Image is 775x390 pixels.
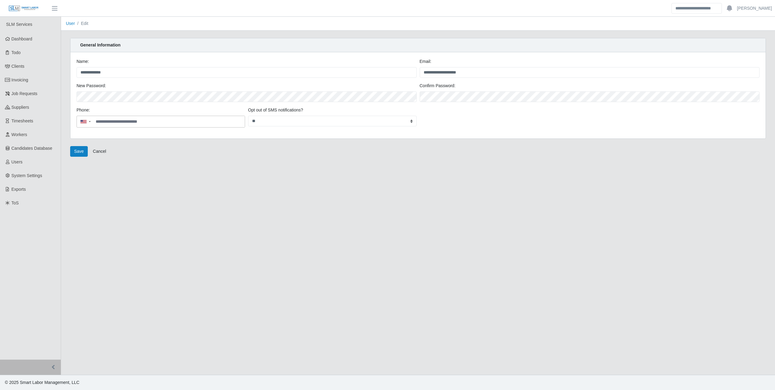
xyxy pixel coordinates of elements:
[671,3,722,14] input: Search
[77,83,106,89] label: New Password:
[12,64,25,69] span: Clients
[12,118,33,123] span: Timesheets
[12,173,42,178] span: System Settings
[6,22,32,27] span: SLM Services
[12,159,23,164] span: Users
[77,107,90,113] label: Phone:
[12,132,27,137] span: Workers
[12,91,38,96] span: Job Requests
[12,50,21,55] span: Todo
[77,58,89,65] label: Name:
[12,36,32,41] span: Dashboard
[66,21,75,26] a: User
[248,107,303,113] label: Opt out of SMS notifications?
[77,116,94,127] div: Country Code Selector
[70,146,88,157] button: Save
[80,43,121,47] strong: General Information
[89,146,110,157] a: Cancel
[75,20,88,27] li: Edit
[420,58,432,65] label: Email:
[737,5,772,12] a: [PERSON_NAME]
[12,105,29,110] span: Suppliers
[12,200,19,205] span: ToS
[5,380,79,385] span: © 2025 Smart Labor Management, LLC
[9,5,39,12] img: SLM Logo
[12,77,28,82] span: Invoicing
[12,187,26,192] span: Exports
[420,83,456,89] label: Confirm Password:
[12,146,53,151] span: Candidates Database
[88,120,91,123] span: ▼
